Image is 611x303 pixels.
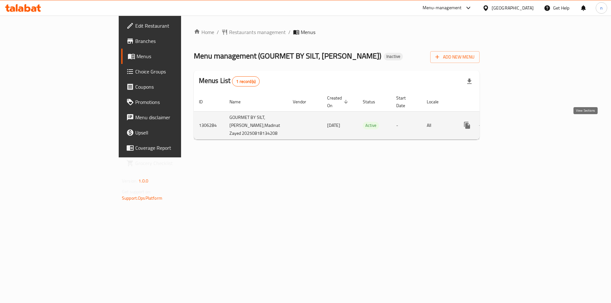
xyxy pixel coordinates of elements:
span: Coverage Report [135,144,216,152]
span: [DATE] [327,121,340,129]
td: All [422,111,454,139]
span: ID [199,98,211,106]
span: Vendor [293,98,314,106]
a: Choice Groups [121,64,221,79]
button: Add New Menu [430,51,480,63]
span: Locale [427,98,447,106]
span: Upsell [135,129,216,136]
a: Coverage Report [121,140,221,155]
span: Menu management ( GOURMET BY SILT, [PERSON_NAME] ) [194,49,381,63]
span: 1.0.0 [138,177,148,185]
a: Upsell [121,125,221,140]
span: Status [363,98,383,106]
span: Coupons [135,83,216,91]
div: Active [363,122,379,129]
div: Inactive [384,53,403,60]
span: Edit Restaurant [135,22,216,30]
span: Add New Menu [435,53,474,61]
span: Get support on: [122,188,151,196]
th: Actions [454,92,526,112]
span: Choice Groups [135,68,216,75]
h2: Menus List [199,76,260,86]
span: Version: [122,177,137,185]
span: Created On [327,94,350,109]
span: Menus [137,52,216,60]
span: 1 record(s) [232,79,259,85]
a: Edit Restaurant [121,18,221,33]
a: Branches [121,33,221,49]
span: Inactive [384,54,403,59]
span: Restaurants management [229,28,286,36]
div: Total records count [232,76,260,86]
a: Grocery Checklist [121,155,221,171]
table: enhanced table [194,92,526,140]
span: Active [363,122,379,129]
span: Name [229,98,249,106]
span: Branches [135,37,216,45]
button: more [460,118,475,133]
a: Restaurants management [221,28,286,36]
a: Coupons [121,79,221,94]
span: Promotions [135,98,216,106]
a: Menus [121,49,221,64]
a: Menu disclaimer [121,110,221,125]
div: Export file [462,74,477,89]
button: Change Status [475,118,490,133]
a: Support.OpsPlatform [122,194,162,202]
td: GOURMET BY SILT, [PERSON_NAME],Madinat Zayed 20250818134208 [224,111,288,139]
li: / [288,28,291,36]
span: Start Date [396,94,414,109]
div: [GEOGRAPHIC_DATA] [492,4,534,11]
div: Menu-management [423,4,462,12]
span: n [600,4,603,11]
td: - [391,111,422,139]
a: Promotions [121,94,221,110]
span: Menu disclaimer [135,114,216,121]
nav: breadcrumb [194,28,480,36]
span: Menus [301,28,315,36]
span: Grocery Checklist [135,159,216,167]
